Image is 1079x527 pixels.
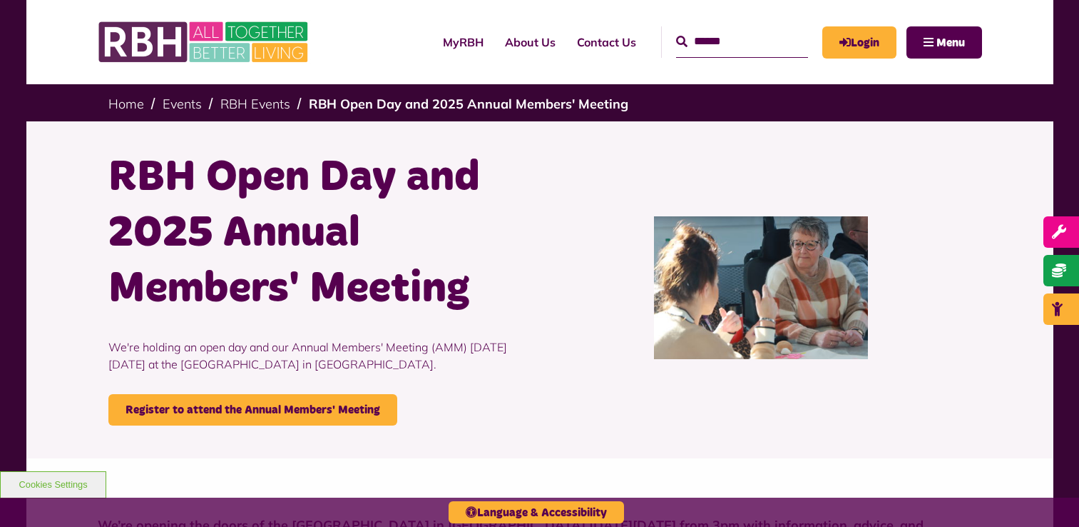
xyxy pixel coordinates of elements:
[108,96,144,112] a: Home
[822,26,896,59] a: MyRBH
[676,26,808,57] input: Search
[220,96,290,112] a: RBH Events
[163,96,202,112] a: Events
[1015,463,1079,527] iframe: Netcall Web Assistant for live chat
[906,26,982,59] button: Navigation
[494,23,566,61] a: About Us
[654,216,868,359] img: IMG 7040
[566,23,647,61] a: Contact Us
[108,150,529,317] h1: RBH Open Day and 2025 Annual Members' Meeting
[309,96,628,112] a: RBH Open Day and 2025 Annual Members' Meeting
[98,14,312,70] img: RBH
[108,394,397,426] a: Register to attend the Annual Members' Meeting
[449,501,624,523] button: Language & Accessibility
[936,37,965,49] span: Menu
[108,317,529,394] p: We're holding an open day and our Annual Members' Meeting (AMM) [DATE][DATE] at the [GEOGRAPHIC_D...
[432,23,494,61] a: MyRBH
